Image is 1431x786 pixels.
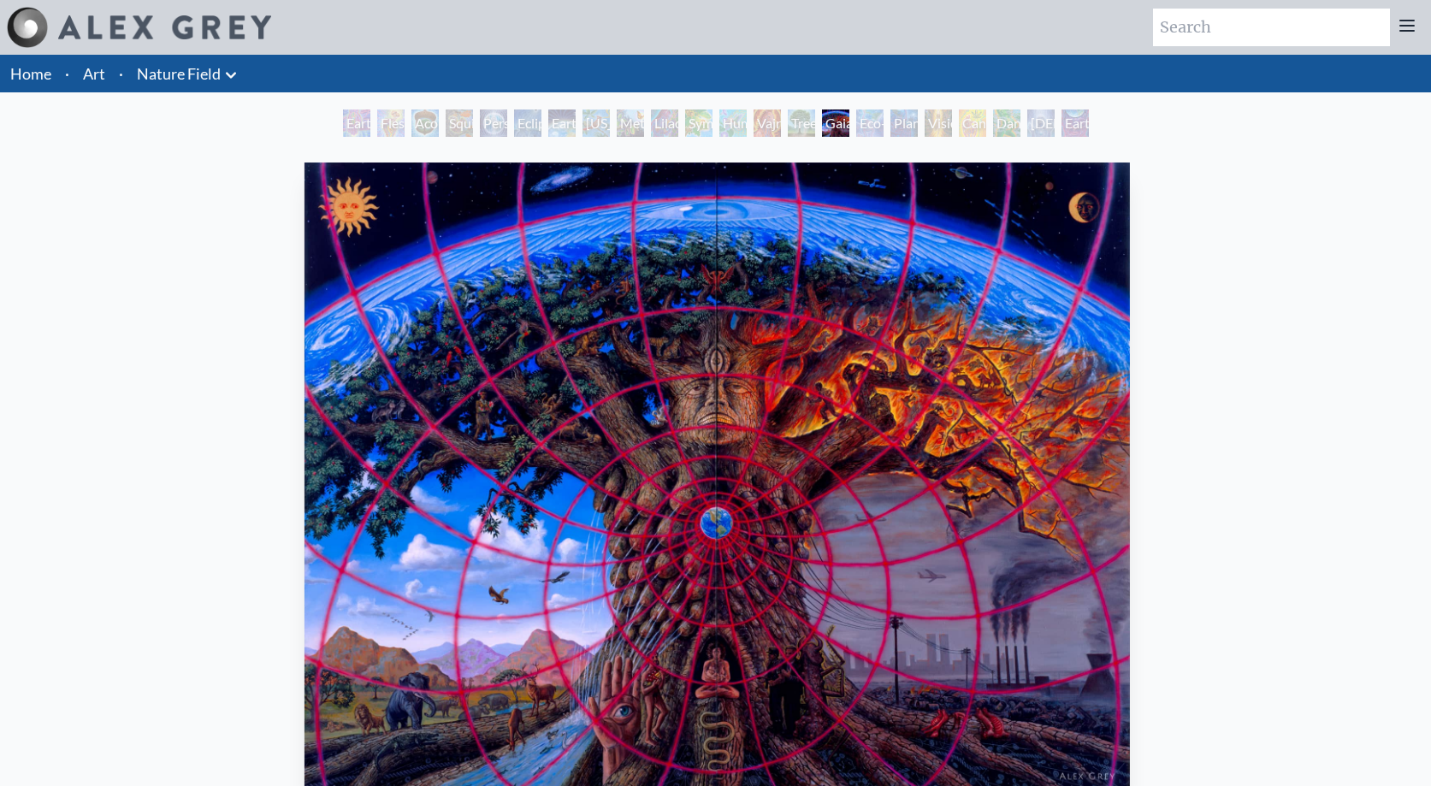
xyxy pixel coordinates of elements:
[822,109,849,137] div: Gaia
[112,55,130,92] li: ·
[719,109,747,137] div: Humming Bird
[480,109,507,137] div: Person Planet
[890,109,918,137] div: Planetary Prayers
[1027,109,1055,137] div: [DEMOGRAPHIC_DATA] in the Ocean of Awareness
[83,62,105,86] a: Art
[411,109,439,137] div: Acorn Dream
[514,109,541,137] div: Eclipse
[685,109,713,137] div: Symbiosis: Gall Wasp & Oak Tree
[446,109,473,137] div: Squirrel
[137,62,221,86] a: Nature Field
[377,109,405,137] div: Flesh of the Gods
[993,109,1020,137] div: Dance of Cannabia
[617,109,644,137] div: Metamorphosis
[343,109,370,137] div: Earth Witness
[925,109,952,137] div: Vision Tree
[548,109,576,137] div: Earth Energies
[651,109,678,137] div: Lilacs
[58,55,76,92] li: ·
[1061,109,1089,137] div: Earthmind
[1153,9,1390,46] input: Search
[788,109,815,137] div: Tree & Person
[582,109,610,137] div: [US_STATE] Song
[10,64,51,83] a: Home
[754,109,781,137] div: Vajra Horse
[959,109,986,137] div: Cannabis Mudra
[856,109,884,137] div: Eco-Atlas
